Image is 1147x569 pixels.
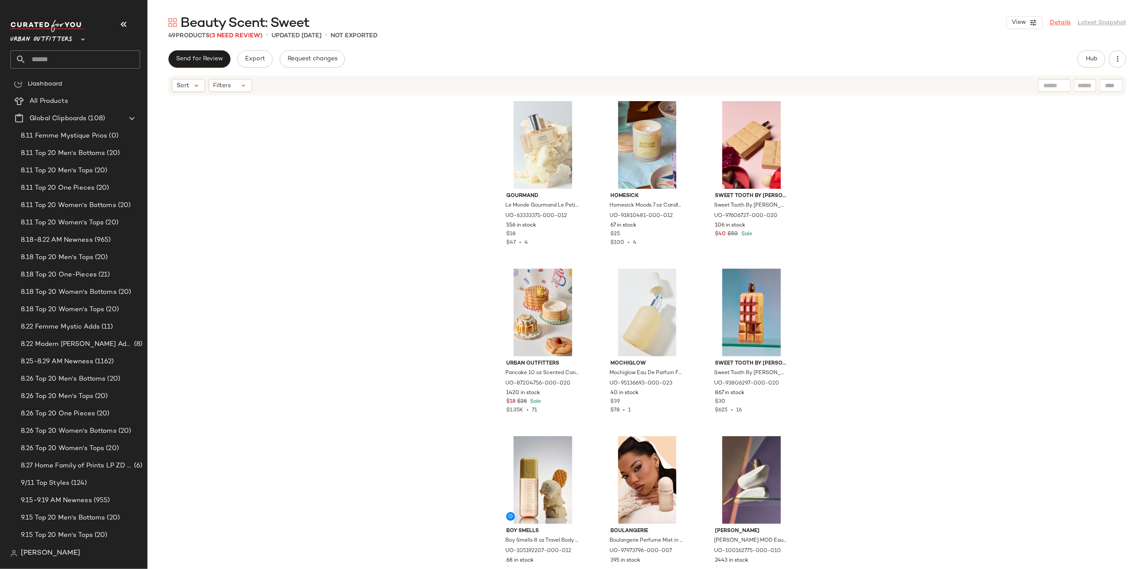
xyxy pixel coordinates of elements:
[715,557,748,565] span: 2443 in stock
[10,30,72,45] span: Urban Outfitters
[176,56,223,62] span: Send for Review
[715,230,726,238] span: $40
[93,253,108,263] span: (20)
[21,391,93,401] span: 8.26 Top 20 Men's Tops
[168,31,262,40] div: Products
[611,240,625,246] span: $100
[708,436,795,524] img: 100162775_010_b
[117,287,131,297] span: (20)
[86,114,105,124] span: (108)
[714,212,777,220] span: UO-97606727-000-020
[180,15,309,32] span: Beauty Scent: Sweet
[610,380,673,388] span: UO-95136693-000-023
[505,380,570,388] span: UO-87204756-000-020
[21,374,106,384] span: 8.26 Top 20 Men's Bottoms
[611,222,637,230] span: 67 in stock
[633,240,637,246] span: 4
[132,339,142,349] span: (8)
[105,148,120,158] span: (20)
[505,212,567,220] span: UO-63333371-000-012
[108,131,118,141] span: (0)
[21,131,108,141] span: 8.11 Femme Mystique Prios
[93,391,108,401] span: (20)
[132,461,142,471] span: (6)
[21,548,80,559] span: [PERSON_NAME]
[506,222,536,230] span: 556 in stock
[506,408,523,413] span: $1.35K
[325,30,327,41] span: •
[21,409,95,419] span: 8.26 Top 20 One Pieces
[29,96,68,106] span: All Products
[92,496,110,506] span: (955)
[620,408,629,413] span: •
[523,408,532,413] span: •
[21,461,132,471] span: 8.27 Home Family of Prints LP ZD Adds
[210,33,262,39] span: (3 Need Review)
[10,20,84,32] img: cfy_white_logo.C9jOOHJF.svg
[611,192,684,200] span: Homesick
[14,79,23,88] img: svg%3e
[97,270,110,280] span: (21)
[506,360,580,368] span: Urban Outfitters
[506,192,580,200] span: Gourmand
[506,398,515,406] span: $18
[714,369,787,377] span: Sweet Tooth By [PERSON_NAME] Eau De Parfum Fragrance in Caramel Dream at Urban Outfitters
[604,101,691,189] img: 91810481_012_m
[604,269,691,356] img: 95136693_023_b
[10,550,17,557] img: svg%3e
[611,360,684,368] span: Mochiglow
[21,478,69,488] span: 9/11 Top Styles
[611,408,620,413] span: $78
[21,287,117,297] span: 8.18 Top 20 Women's Bottoms
[105,513,120,523] span: (20)
[21,235,93,245] span: 8.18-8.22 AM Newness
[177,81,189,90] span: Sort
[708,101,795,189] img: 97606727_020_b
[610,369,683,377] span: Mochiglow Eau De Parfum Fragrance in Asian Bakery at Urban Outfitters
[21,218,104,228] span: 8.11 Top 20 Women's Tops
[505,202,579,210] span: Le Monde Gourmand Le Petite Eau De Parfum Fragrance in Crème Vanille at Urban Outfitters
[21,270,97,280] span: 8.18 Top 20 One-Pieces
[21,322,100,332] span: 8.22 Femme Mystic Adds
[611,557,641,565] span: 395 in stock
[280,50,345,68] button: Request changes
[168,50,230,68] button: Send for Review
[524,240,528,246] span: 4
[715,192,788,200] span: Sweet Tooth By [PERSON_NAME]
[104,305,119,315] span: (20)
[625,240,633,246] span: •
[21,496,92,506] span: 9.15-9.19 AM Newness
[528,399,541,405] span: Sale
[237,50,272,68] button: Export
[1011,19,1026,26] span: View
[610,537,683,545] span: Boulangerie Perfume Mist in Soufflé Vanille at Urban Outfitters
[93,235,111,245] span: (965)
[715,408,728,413] span: $625
[611,230,620,238] span: $25
[21,426,117,436] span: 8.26 Top 20 Women's Bottoms
[506,230,515,238] span: $18
[499,101,587,189] img: 63333371_012_b
[506,240,516,246] span: $47
[714,380,779,388] span: UO-93806297-000-020
[1085,56,1098,62] span: Hub
[715,360,788,368] span: Sweet Tooth By [PERSON_NAME]
[21,183,95,193] span: 8.11 Top 20 One Pieces
[1078,50,1105,68] button: Hub
[740,231,752,237] span: Sale
[505,537,579,545] span: Boy Smells 8 oz Travel Body Mist in Cream Dream at Urban Outfitters
[213,81,231,90] span: Filters
[715,527,788,535] span: [PERSON_NAME]
[116,201,131,210] span: (20)
[505,547,571,555] span: UO-105192207-000-012
[21,339,132,349] span: 8.22 Modern [PERSON_NAME] Adds
[629,408,631,413] span: 1
[610,212,673,220] span: UO-91810481-000-012
[287,56,338,62] span: Request changes
[93,357,114,367] span: (1162)
[245,56,265,62] span: Export
[499,436,587,524] img: 105192207_012_b
[272,31,321,40] p: updated [DATE]
[95,183,109,193] span: (20)
[708,269,795,356] img: 93806297_020_b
